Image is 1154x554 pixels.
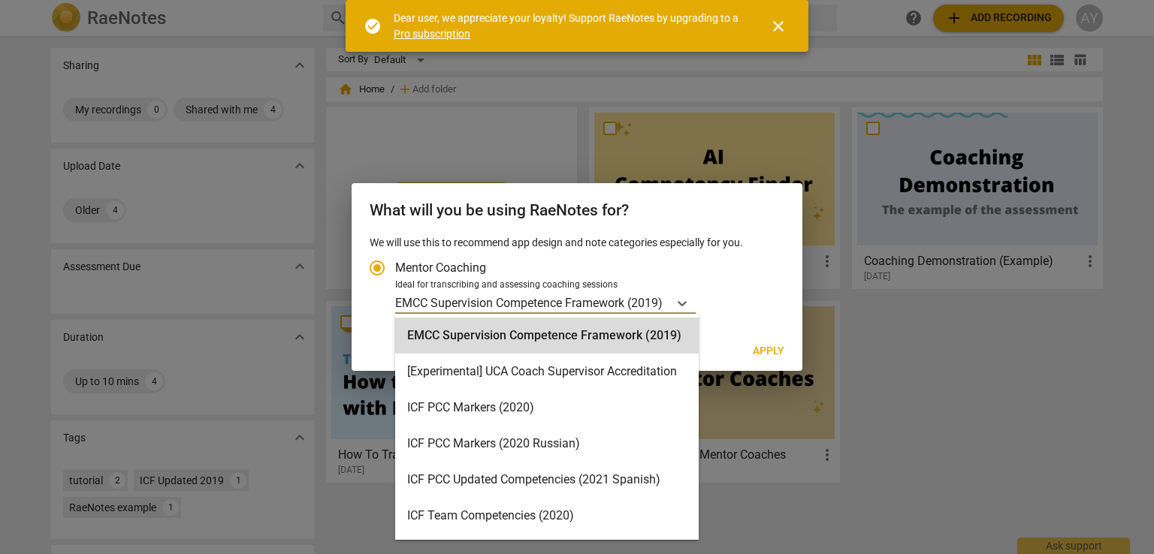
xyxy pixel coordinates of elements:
span: check_circle [364,17,382,35]
div: EMCC Supervision Competence Framework (2019) [395,318,699,354]
div: ICF PCC Markers (2020 Russian) [395,426,699,462]
div: Dear user, we appreciate your loyalty! Support RaeNotes by upgrading to a [394,11,742,41]
div: ICF PCC Updated Competencies (2021 Spanish) [395,462,699,498]
a: Pro subscription [394,28,470,40]
div: Ideal for transcribing and assessing coaching sessions [395,279,780,292]
button: Apply [741,338,796,365]
div: ICF Team Competencies (2020) [395,498,699,534]
span: close [769,17,787,35]
p: EMCC Supervision Competence Framework (2019) [395,294,663,312]
button: Close [760,8,796,44]
div: Account type [370,250,784,314]
span: Apply [753,344,784,359]
p: We will use this to recommend app design and note categories especially for you. [370,235,784,251]
h2: What will you be using RaeNotes for? [370,201,784,220]
input: Ideal for transcribing and assessing coaching sessionsEMCC Supervision Competence Framework (2019) [664,296,667,310]
div: [Experimental] UCA Coach Supervisor Accreditation [395,354,699,390]
span: Mentor Coaching [395,259,486,276]
div: ICF PCC Markers (2020) [395,390,699,426]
